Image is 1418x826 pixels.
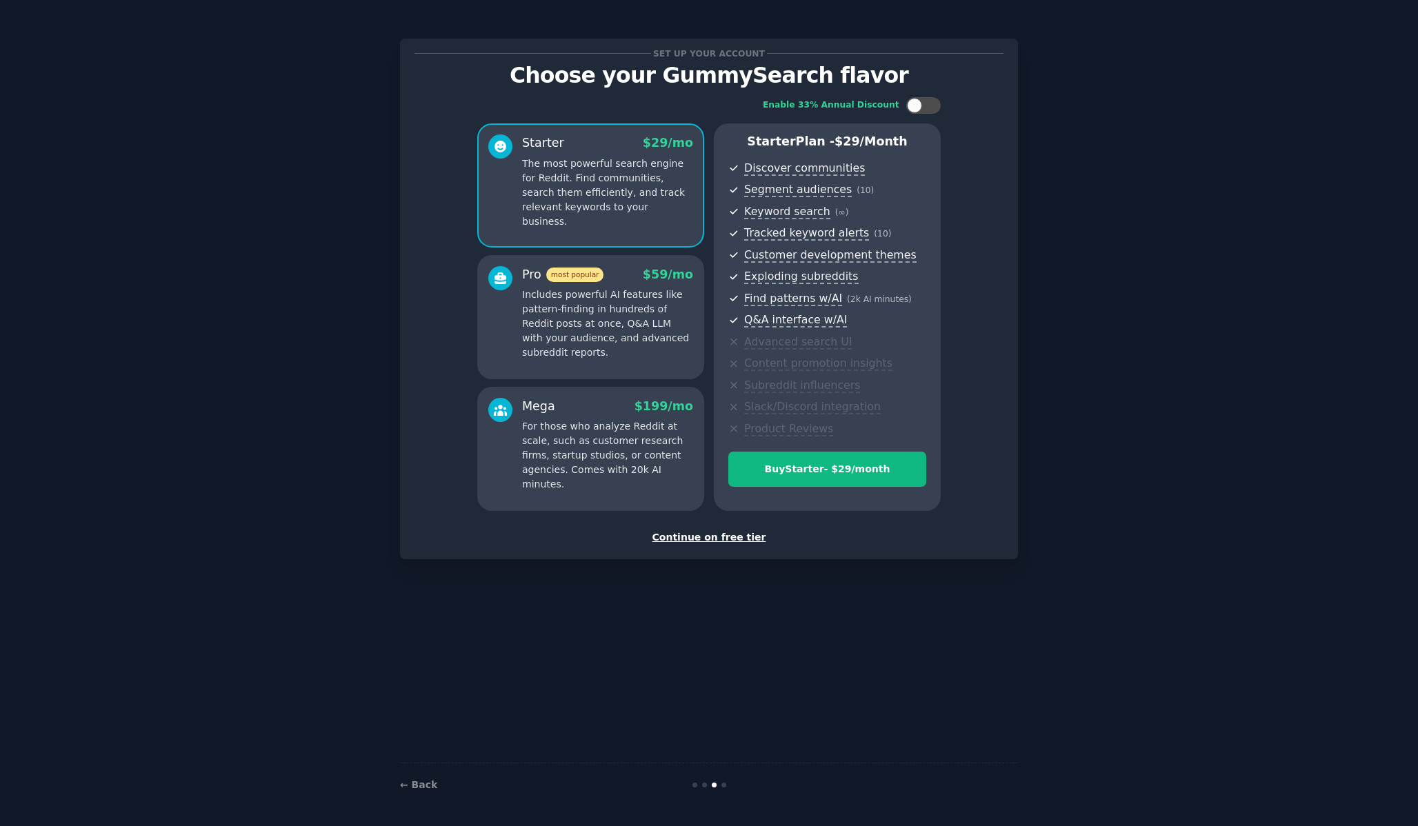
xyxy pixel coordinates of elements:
[835,134,908,148] span: $ 29 /month
[835,208,849,217] span: ( ∞ )
[744,356,892,371] span: Content promotion insights
[744,226,869,241] span: Tracked keyword alerts
[763,99,899,112] div: Enable 33% Annual Discount
[728,452,926,487] button: BuyStarter- $29/month
[744,379,860,393] span: Subreddit influencers
[643,268,693,281] span: $ 59 /mo
[744,292,842,306] span: Find patterns w/AI
[651,46,768,61] span: Set up your account
[744,313,847,328] span: Q&A interface w/AI
[744,422,833,436] span: Product Reviews
[744,400,881,414] span: Slack/Discord integration
[522,398,555,415] div: Mega
[522,288,693,360] p: Includes powerful AI features like pattern-finding in hundreds of Reddit posts at once, Q&A LLM w...
[522,419,693,492] p: For those who analyze Reddit at scale, such as customer research firms, startup studios, or conte...
[744,183,852,197] span: Segment audiences
[522,157,693,229] p: The most powerful search engine for Reddit. Find communities, search them efficiently, and track ...
[744,248,917,263] span: Customer development themes
[522,266,603,283] div: Pro
[635,399,693,413] span: $ 199 /mo
[744,205,830,219] span: Keyword search
[847,294,912,304] span: ( 2k AI minutes )
[728,133,926,150] p: Starter Plan -
[400,779,437,790] a: ← Back
[744,335,852,350] span: Advanced search UI
[729,462,926,476] div: Buy Starter - $ 29 /month
[546,268,604,282] span: most popular
[415,530,1003,545] div: Continue on free tier
[857,185,874,195] span: ( 10 )
[874,229,891,239] span: ( 10 )
[415,63,1003,88] p: Choose your GummySearch flavor
[744,270,858,284] span: Exploding subreddits
[744,161,865,176] span: Discover communities
[643,136,693,150] span: $ 29 /mo
[522,134,564,152] div: Starter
